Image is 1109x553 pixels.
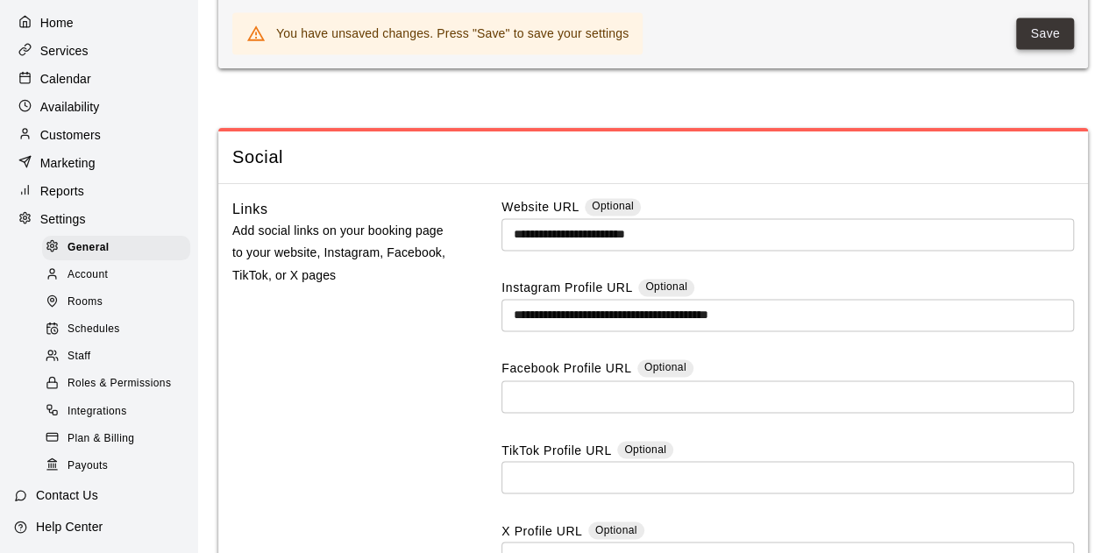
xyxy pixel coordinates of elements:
div: Payouts [42,454,190,479]
a: Account [42,261,197,288]
a: Services [14,38,183,64]
p: Settings [40,210,86,228]
label: X Profile URL [501,521,582,542]
a: Settings [14,206,183,232]
a: Plan & Billing [42,425,197,452]
label: Website URL [501,198,579,218]
span: Account [68,266,108,284]
span: General [68,239,110,257]
a: Marketing [14,150,183,176]
div: Integrations [42,400,190,424]
a: General [42,234,197,261]
p: Calendar [40,70,91,88]
span: Payouts [68,457,108,475]
p: Help Center [36,518,103,535]
a: Schedules [42,316,197,344]
label: TikTok Profile URL [501,441,611,461]
a: Rooms [42,289,197,316]
span: Optional [645,280,687,293]
p: Add social links on your booking page to your website, Instagram, Facebook, TikTok, or X pages [232,220,451,287]
div: Plan & Billing [42,427,190,451]
span: Optional [624,443,666,455]
a: Customers [14,122,183,148]
p: Customers [40,126,101,144]
div: Schedules [42,317,190,342]
label: Facebook Profile URL [501,359,631,379]
label: Instagram Profile URL [501,279,632,299]
a: Roles & Permissions [42,371,197,398]
a: Staff [42,344,197,371]
p: Services [40,42,89,60]
span: Social [232,145,1074,169]
span: Roles & Permissions [68,375,171,393]
button: Save [1016,18,1074,50]
p: Reports [40,182,84,200]
div: General [42,236,190,260]
a: Payouts [42,452,197,479]
span: Rooms [68,294,103,311]
div: Rooms [42,290,190,315]
a: Calendar [14,66,183,92]
p: Marketing [40,154,96,172]
a: Availability [14,94,183,120]
a: Home [14,10,183,36]
div: Roles & Permissions [42,372,190,396]
p: Availability [40,98,100,116]
span: Staff [68,348,90,365]
h6: Links [232,198,268,221]
span: Optional [644,361,686,373]
a: Integrations [42,398,197,425]
span: Integrations [68,403,127,421]
span: Optional [592,200,634,212]
span: Optional [595,523,637,535]
span: Plan & Billing [68,430,134,448]
span: Schedules [68,321,120,338]
a: Reports [14,178,183,204]
p: Contact Us [36,486,98,504]
div: Staff [42,344,190,369]
div: You have unsaved changes. Press "Save" to save your settings [276,18,629,49]
p: Home [40,14,74,32]
div: Account [42,263,190,287]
